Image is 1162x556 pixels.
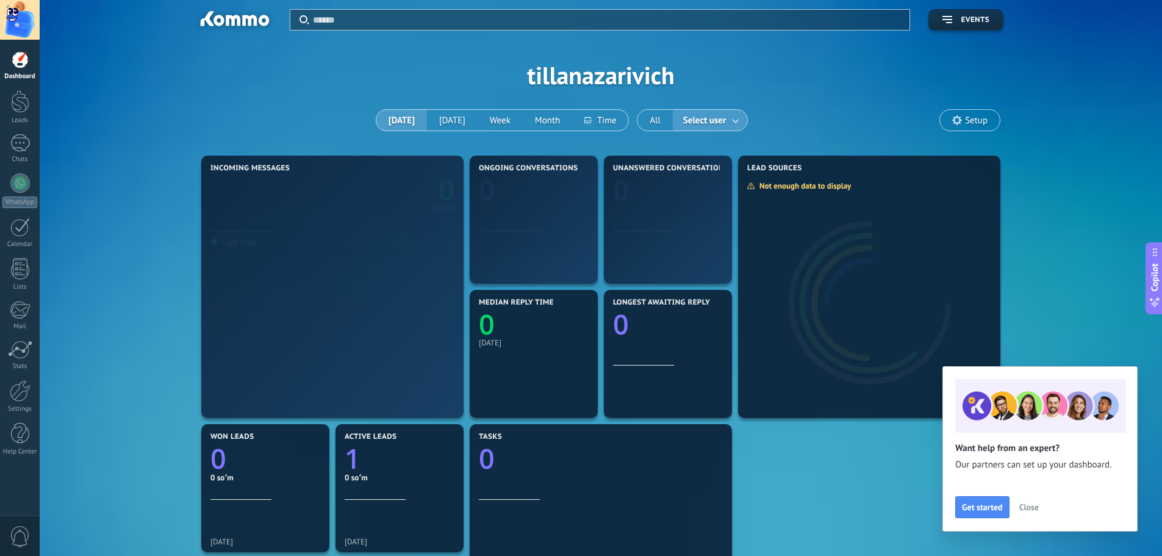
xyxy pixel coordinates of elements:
[747,164,802,173] span: Lead Sources
[210,164,290,173] span: Incoming messages
[450,237,454,248] div: 0
[613,171,629,209] text: 0
[2,323,38,331] div: Mail
[479,440,495,477] text: 0
[479,338,589,347] div: [DATE]
[2,363,38,370] div: Stats
[210,537,320,546] div: [DATE]
[955,459,1125,471] span: Our partners can set up your dashboard.
[965,115,988,126] span: Setup
[955,442,1125,454] h2: Want help from an expert?
[345,433,396,441] span: Active leads
[2,448,38,456] div: Help Center
[673,110,747,131] button: Select user
[345,440,454,477] a: 1
[210,238,218,246] img: Live chat
[345,472,454,483] div: 0 soʻm
[210,440,226,477] text: 0
[479,164,578,173] span: Ongoing conversations
[427,110,478,131] button: [DATE]
[962,503,1003,511] span: Get started
[2,240,38,248] div: Calendar
[747,181,859,191] div: Not enough data to display
[613,306,629,343] text: 0
[210,440,320,477] a: 0
[345,440,360,477] text: 1
[479,298,554,307] span: Median reply time
[523,110,572,131] button: Month
[479,440,723,477] a: 0
[1014,498,1044,516] button: Close
[376,110,427,131] button: [DATE]
[479,269,589,278] div: [DATE]
[479,433,502,441] span: Tasks
[439,171,454,209] text: 0
[928,9,1003,31] button: Events
[637,110,673,131] button: All
[613,164,728,173] span: Unanswered conversations
[479,306,495,343] text: 0
[332,171,454,209] a: 0
[572,110,628,131] button: Time
[1149,263,1161,291] span: Copilot
[210,472,320,483] div: 0 soʻm
[961,16,989,24] span: Events
[2,117,38,125] div: Leads
[2,283,38,291] div: Lists
[2,405,38,413] div: Settings
[2,156,38,164] div: Chats
[478,110,523,131] button: Week
[432,205,454,211] div: [DATE]
[1019,503,1039,511] span: Close
[210,237,257,248] div: Live chat
[613,269,723,278] div: [DATE]
[2,73,38,81] div: Dashboard
[681,112,728,129] span: Select user
[210,433,254,441] span: Won leads
[479,171,495,209] text: 0
[955,496,1010,518] button: Get started
[2,197,37,208] div: WhatsApp
[345,537,454,546] div: [DATE]
[613,298,710,307] span: Longest awaiting reply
